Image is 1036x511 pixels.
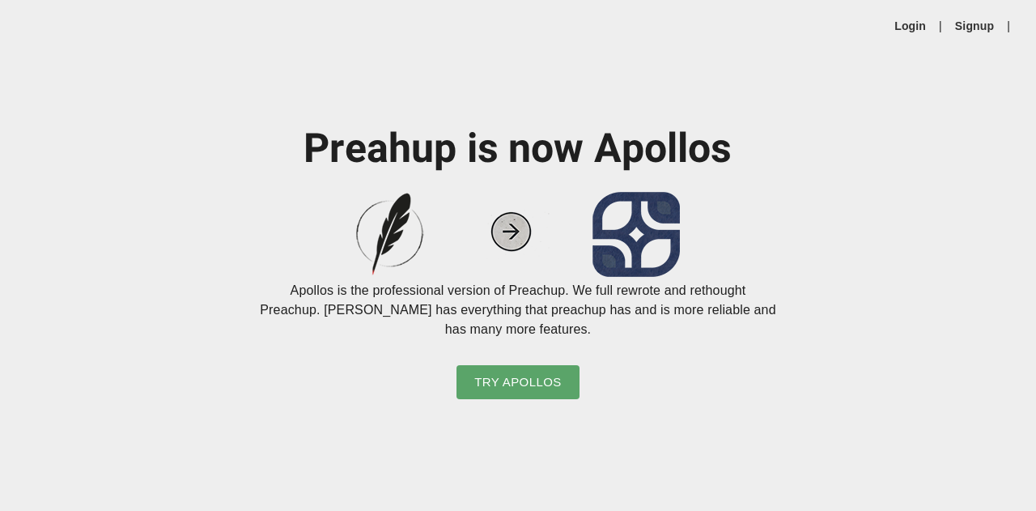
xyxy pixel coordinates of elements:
p: Apollos is the professional version of Preachup. We full rewrote and rethought Preachup. [PERSON_... [259,281,777,339]
li: | [932,18,949,34]
h1: Preahup is now Apollos [259,123,777,176]
span: Try Apollos [474,372,562,393]
img: preachup-to-apollos.png [356,192,680,277]
a: Login [894,18,926,34]
button: Try Apollos [456,365,580,399]
li: | [1000,18,1017,34]
a: Signup [955,18,994,34]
